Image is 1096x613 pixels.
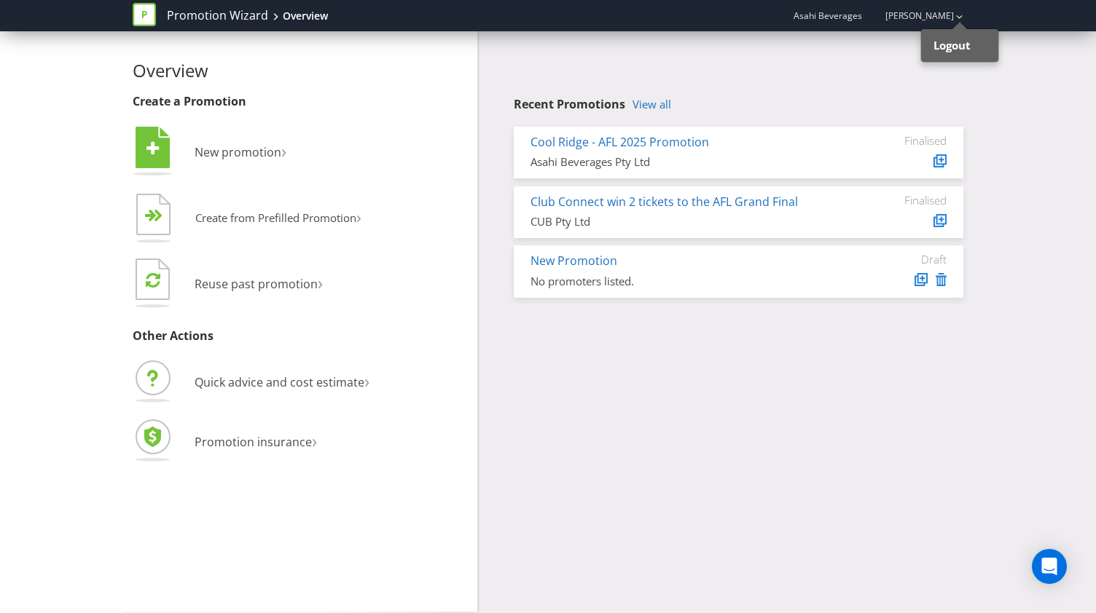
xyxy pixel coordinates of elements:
[133,374,369,390] a: Quick advice and cost estimate›
[933,38,971,52] strong: Logout
[364,368,369,392] span: ›
[195,374,364,390] span: Quick advice and cost estimate
[531,134,709,150] a: Cool Ridge - AFL 2025 Promotion
[633,98,671,111] a: View all
[531,194,798,210] a: Club Connect win 2 tickets to the AFL Grand Final
[146,272,160,288] tspan: 
[312,428,317,452] span: ›
[514,96,625,112] span: Recent Promotions
[531,274,837,289] div: No promoters listed.
[859,134,947,147] div: Finalised
[133,190,362,248] button: Create from Prefilled Promotion›
[167,7,268,24] a: Promotion Wizard
[859,253,947,266] div: Draft
[133,61,466,80] h2: Overview
[133,95,466,108] h3: Create a Promotion
[318,270,323,294] span: ›
[531,253,617,269] a: New Promotion
[531,154,837,170] div: Asahi Beverages Pty Ltd
[356,205,361,228] span: ›
[794,9,862,22] span: Asahi Beverages
[531,214,837,229] div: CUB Pty Ltd
[146,141,160,157] tspan: 
[871,9,954,22] a: [PERSON_NAME]
[195,434,312,450] span: Promotion insurance
[195,276,318,292] span: Reuse past promotion
[133,434,317,450] a: Promotion insurance›
[195,144,281,160] span: New promotion
[195,210,356,225] span: Create from Prefilled Promotion
[283,9,328,23] div: Overview
[133,330,466,343] h3: Other Actions
[859,194,947,207] div: Finalised
[1032,549,1067,584] div: Open Intercom Messenger
[281,138,286,162] span: ›
[154,209,163,223] tspan: 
